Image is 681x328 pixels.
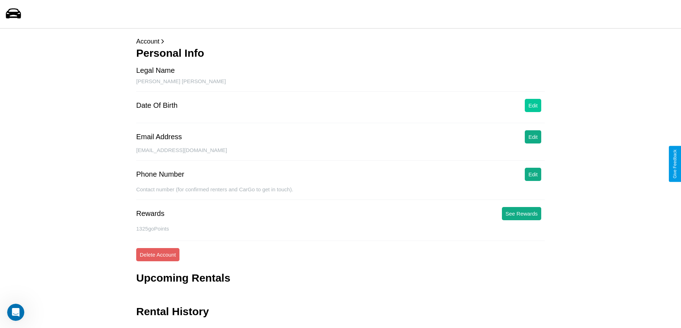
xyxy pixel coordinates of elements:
button: Delete Account [136,248,179,261]
h3: Upcoming Rentals [136,272,230,284]
div: [PERSON_NAME] [PERSON_NAME] [136,78,545,92]
button: Edit [525,130,541,143]
div: Legal Name [136,66,175,75]
button: Edit [525,99,541,112]
div: Date Of Birth [136,101,178,110]
button: Edit [525,168,541,181]
iframe: Intercom live chat [7,304,24,321]
div: Email Address [136,133,182,141]
div: Give Feedback [672,150,677,178]
p: 1325 goPoints [136,224,545,233]
h3: Personal Info [136,47,545,59]
button: See Rewards [502,207,541,220]
div: Rewards [136,210,164,218]
p: Account [136,36,545,47]
h3: Rental History [136,306,209,318]
div: [EMAIL_ADDRESS][DOMAIN_NAME] [136,147,545,161]
div: Contact number (for confirmed renters and CarGo to get in touch). [136,186,545,200]
div: Phone Number [136,170,184,178]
